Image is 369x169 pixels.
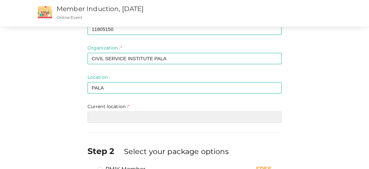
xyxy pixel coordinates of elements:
label: Organization : [88,45,122,51]
label: Step 2 [88,145,123,157]
a: Member Induction, [DATE] [57,5,143,13]
label: Select your package options [124,146,229,157]
label: Current location : [88,103,130,110]
label: Location : [88,74,110,80]
p: Online Event [57,15,241,20]
img: event2.png [38,6,52,18]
